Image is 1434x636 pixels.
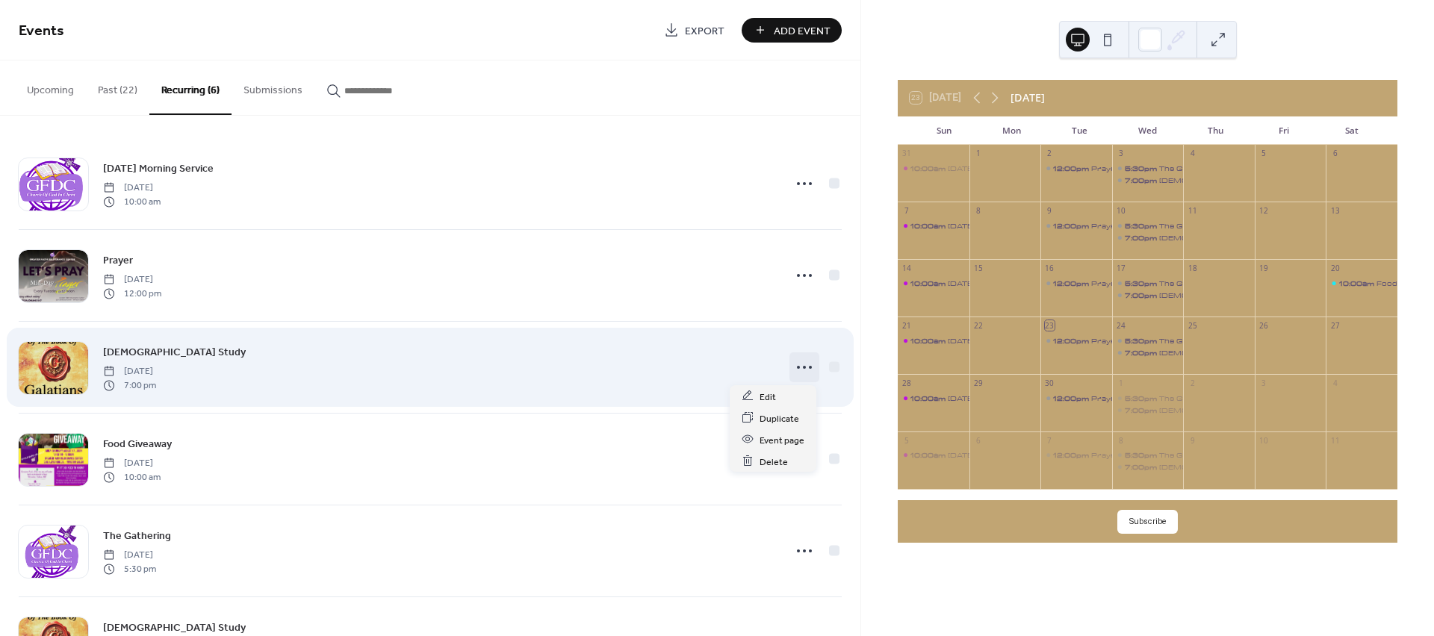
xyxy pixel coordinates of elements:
[742,18,842,43] button: Add Event
[910,393,948,404] span: 10:00am
[1045,378,1055,388] div: 30
[973,206,984,216] div: 8
[1112,220,1184,231] div: The Gathering
[910,449,948,461] span: 10:00am
[898,449,969,461] div: Sunday Morning Service
[1112,449,1184,461] div: The Gathering
[1112,290,1184,301] div: Bible Study
[15,60,86,113] button: Upcoming
[898,393,969,404] div: Sunday Morning Service
[901,149,912,159] div: 31
[1116,206,1126,216] div: 10
[1040,220,1112,231] div: Prayer
[103,619,246,636] a: [DEMOGRAPHIC_DATA] Study
[1330,149,1341,159] div: 6
[1091,163,1120,174] div: Prayer
[1091,220,1120,231] div: Prayer
[1112,393,1184,404] div: The Gathering
[1116,320,1126,331] div: 24
[898,220,969,231] div: Sunday Morning Service
[1188,149,1198,159] div: 4
[910,163,948,174] span: 10:00am
[1117,510,1178,534] button: Subscribe
[1125,461,1159,473] span: 7:00pm
[103,160,214,177] a: [DATE] Morning Service
[1091,278,1120,289] div: Prayer
[232,60,314,113] button: Submissions
[978,116,1046,145] div: Mon
[1125,232,1159,243] span: 7:00pm
[1326,278,1397,289] div: Food Giveaway
[1053,163,1091,174] span: 12:00pm
[948,163,1044,174] div: [DATE] Morning Service
[1258,378,1269,388] div: 3
[1125,220,1159,231] span: 5:30pm
[86,60,149,113] button: Past (22)
[1040,163,1112,174] div: Prayer
[760,389,776,405] span: Edit
[103,562,156,576] span: 5:30 pm
[1112,405,1184,416] div: Bible Study
[1053,393,1091,404] span: 12:00pm
[1040,278,1112,289] div: Prayer
[103,527,171,544] a: The Gathering
[103,195,161,208] span: 10:00 am
[1159,163,1217,174] div: The Gathering
[1330,264,1341,274] div: 20
[103,437,172,452] span: Food Giveaway
[760,411,799,426] span: Duplicate
[910,335,948,346] span: 10:00am
[1159,405,1283,416] div: [DEMOGRAPHIC_DATA] Study
[1045,435,1055,446] div: 7
[1159,175,1283,186] div: [DEMOGRAPHIC_DATA] Study
[901,435,912,446] div: 5
[1159,461,1283,473] div: [DEMOGRAPHIC_DATA] Study
[1045,320,1055,331] div: 23
[1112,335,1184,346] div: The Gathering
[948,335,1044,346] div: [DATE] Morning Service
[1250,116,1317,145] div: Fri
[948,393,1044,404] div: [DATE] Morning Service
[948,449,1044,461] div: [DATE] Morning Service
[1188,378,1198,388] div: 2
[1159,232,1283,243] div: [DEMOGRAPHIC_DATA] Study
[1159,278,1217,289] div: The Gathering
[103,457,161,470] span: [DATE]
[1116,149,1126,159] div: 3
[898,335,969,346] div: Sunday Morning Service
[1116,264,1126,274] div: 17
[1188,435,1198,446] div: 9
[1125,175,1159,186] span: 7:00pm
[1112,461,1184,473] div: Bible Study
[1112,278,1184,289] div: The Gathering
[1125,278,1159,289] span: 5:30pm
[1125,163,1159,174] span: 5:30pm
[1114,116,1182,145] div: Wed
[653,18,736,43] a: Export
[1159,347,1283,358] div: [DEMOGRAPHIC_DATA] Study
[973,320,984,331] div: 22
[973,149,984,159] div: 1
[1258,435,1269,446] div: 10
[973,264,984,274] div: 15
[103,273,161,287] span: [DATE]
[910,278,948,289] span: 10:00am
[1040,449,1112,461] div: Prayer
[1258,206,1269,216] div: 12
[910,116,978,145] div: Sun
[901,378,912,388] div: 28
[1188,206,1198,216] div: 11
[973,435,984,446] div: 6
[774,23,831,39] span: Add Event
[948,278,1044,289] div: [DATE] Morning Service
[1258,264,1269,274] div: 19
[1258,320,1269,331] div: 26
[103,365,156,378] span: [DATE]
[1125,335,1159,346] span: 5:30pm
[1159,220,1217,231] div: The Gathering
[1188,320,1198,331] div: 25
[1258,149,1269,159] div: 5
[1125,290,1159,301] span: 7:00pm
[1011,90,1045,106] div: [DATE]
[1330,206,1341,216] div: 13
